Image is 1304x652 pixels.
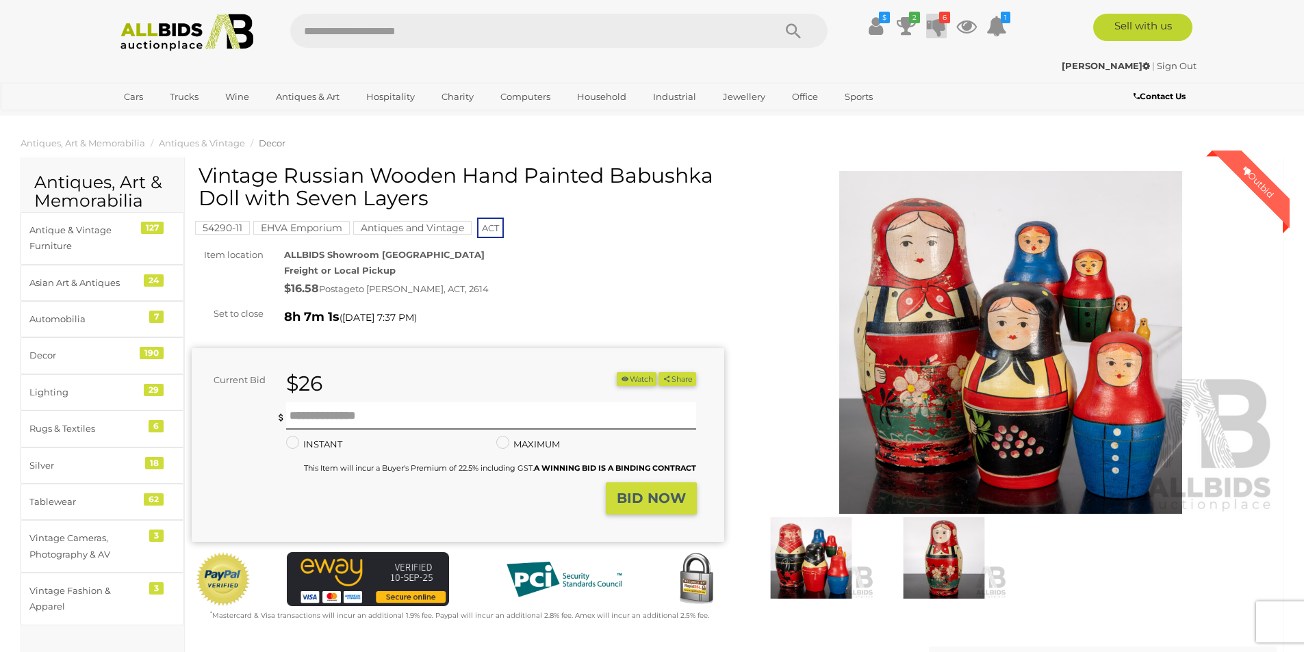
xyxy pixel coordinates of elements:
[284,309,340,324] strong: 8h 7m 1s
[783,86,827,108] a: Office
[29,311,142,327] div: Automobilia
[617,372,656,387] li: Watch this item
[284,265,396,276] strong: Freight or Local Pickup
[939,12,950,23] i: 6
[29,348,142,363] div: Decor
[909,12,920,23] i: 2
[669,552,724,607] img: Secured by Rapid SSL
[748,517,874,599] img: Vintage Russian Wooden Hand Painted Babushka Doll with Seven Layers
[181,306,274,322] div: Set to close
[836,86,882,108] a: Sports
[21,337,184,374] a: Decor 190
[29,222,142,255] div: Antique & Vintage Furniture
[287,552,449,606] img: eWAY Payment Gateway
[149,311,164,323] div: 7
[357,86,424,108] a: Hospitality
[29,421,142,436] div: Rugs & Textiles
[210,611,709,620] small: Mastercard & Visa transactions will incur an additional 1.9% fee. Paypal will incur an additional...
[477,218,504,238] span: ACT
[144,493,164,506] div: 62
[353,222,472,233] a: Antiques and Vintage
[1157,60,1197,71] a: Sign Out
[340,312,417,323] span: ( )
[192,372,276,388] div: Current Bid
[149,530,164,542] div: 3
[759,14,828,48] button: Search
[355,283,489,294] span: to [PERSON_NAME], ACT, 2614
[286,371,322,396] strong: $26
[21,212,184,265] a: Antique & Vintage Furniture 127
[606,482,697,514] button: BID NOW
[1093,14,1192,41] a: Sell with us
[34,173,170,211] h2: Antiques, Art & Memorabilia
[149,420,164,432] div: 6
[284,249,485,260] strong: ALLBIDS Showroom [GEOGRAPHIC_DATA]
[568,86,635,108] a: Household
[986,14,1007,38] a: 1
[745,171,1277,514] img: Vintage Russian Wooden Hand Painted Babushka Doll with Seven Layers
[195,221,250,235] mark: 54290-11
[21,520,184,573] a: Vintage Cameras, Photography & AV 3
[1062,60,1152,71] a: [PERSON_NAME]
[21,484,184,520] a: Tablewear 62
[1062,60,1150,71] strong: [PERSON_NAME]
[491,86,559,108] a: Computers
[144,274,164,287] div: 24
[617,372,656,387] button: Watch
[644,86,705,108] a: Industrial
[21,410,184,447] a: Rugs & Textiles 6
[1134,89,1189,104] a: Contact Us
[304,463,696,473] small: This Item will incur a Buyer's Premium of 22.5% including GST.
[21,301,184,337] a: Automobilia 7
[866,14,886,38] a: $
[1134,91,1186,101] b: Contact Us
[896,14,917,38] a: 2
[181,247,274,263] div: Item location
[21,265,184,301] a: Asian Art & Antiques 24
[617,490,686,506] strong: BID NOW
[253,221,350,235] mark: EHVA Emporium
[21,138,145,148] a: Antiques, Art & Memorabilia
[1152,60,1155,71] span: |
[140,347,164,359] div: 190
[433,86,483,108] a: Charity
[29,530,142,562] div: Vintage Cameras, Photography & AV
[115,108,230,131] a: [GEOGRAPHIC_DATA]
[534,463,696,473] b: A WINNING BID IS A BINDING CONTRACT
[21,447,184,484] a: Silver 18
[149,582,164,595] div: 3
[29,275,142,291] div: Asian Art & Antiques
[267,86,348,108] a: Antiques & Art
[353,221,472,235] mark: Antiques and Vintage
[659,372,696,387] button: Share
[21,573,184,625] a: Vintage Fashion & Apparel 3
[144,384,164,396] div: 29
[29,494,142,510] div: Tablewear
[113,14,261,51] img: Allbids.com.au
[199,164,721,209] h1: Vintage Russian Wooden Hand Painted Babushka Doll with Seven Layers
[496,436,560,452] label: MAXIMUM
[159,138,245,148] a: Antiques & Vintage
[161,86,207,108] a: Trucks
[714,86,774,108] a: Jewellery
[216,86,258,108] a: Wine
[29,583,142,615] div: Vintage Fashion & Apparel
[286,436,342,452] label: INSTANT
[879,12,890,23] i: $
[284,279,724,299] div: Postage
[881,517,1007,599] img: Vintage Russian Wooden Hand Painted Babushka Doll with Seven Layers
[29,458,142,473] div: Silver
[926,14,947,38] a: 6
[29,384,142,400] div: Lighting
[1227,151,1290,213] div: Outbid
[115,86,152,108] a: Cars
[21,374,184,410] a: Lighting 29
[195,222,250,233] a: 54290-11
[284,282,319,295] strong: $16.58
[259,138,285,148] a: Decor
[342,311,414,324] span: [DATE] 7:37 PM
[145,457,164,469] div: 18
[1001,12,1010,23] i: 1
